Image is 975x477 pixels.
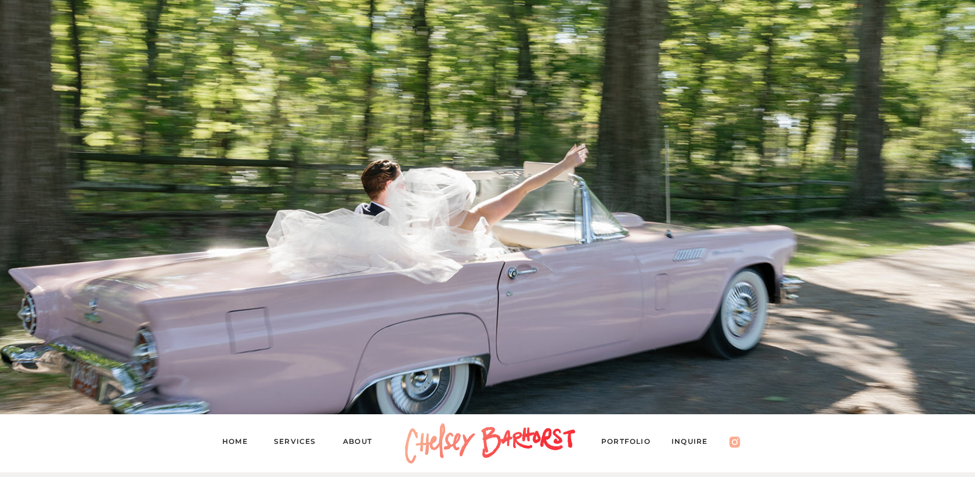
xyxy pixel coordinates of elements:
a: Home [222,435,257,451]
a: Services [274,435,326,451]
a: Inquire [671,435,719,451]
a: PORTFOLIO [601,435,662,451]
a: About [343,435,383,451]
